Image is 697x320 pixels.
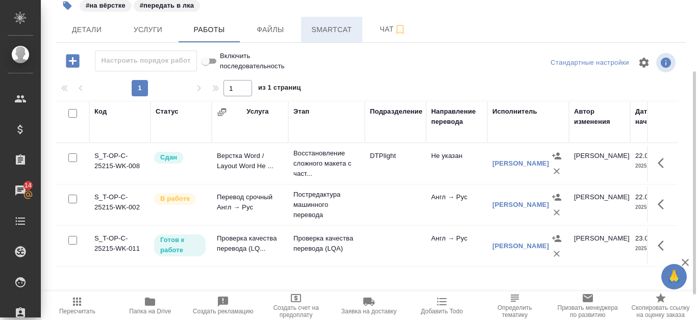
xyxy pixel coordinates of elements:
[293,190,360,220] p: Постредактура машинного перевода
[114,291,187,320] button: Папка на Drive
[549,190,564,205] button: Назначить
[212,228,288,264] td: Проверка качества перевода (LQ...
[94,106,107,117] div: Код
[635,152,654,159] p: 22.09,
[79,1,133,9] span: на вёрстке
[548,55,632,71] div: split button
[89,146,151,181] td: S_T-OP-C-25215-WK-008
[220,51,285,71] span: Включить последовательность
[574,106,625,127] div: Автор изменения
[365,146,426,181] td: DTPlight
[18,180,38,191] span: 14
[632,50,656,75] span: Настроить таблицу
[153,233,207,257] div: Исполнитель может приступить к работе
[635,202,676,212] p: 2025
[129,308,171,315] span: Папка на Drive
[569,228,630,264] td: [PERSON_NAME]
[652,192,676,217] button: Здесь прячутся важные кнопки
[370,106,422,117] div: Подразделение
[160,152,177,163] p: Сдан
[549,148,564,164] button: Назначить
[59,308,95,315] span: Пересчитать
[652,151,676,175] button: Здесь прячутся важные кнопки
[635,161,676,171] p: 2025
[368,23,417,36] span: Чат
[661,264,687,289] button: 🙏
[140,1,194,11] p: #передать в лка
[551,291,624,320] button: Призвать менеджера по развитию
[86,1,126,11] p: #на вёрстке
[569,187,630,223] td: [PERSON_NAME]
[426,187,487,223] td: Англ → Рус
[557,304,618,318] span: Призвать менеджера по развитию
[62,23,111,36] span: Детали
[341,308,396,315] span: Заявка на доставку
[484,304,545,318] span: Определить тематику
[635,193,654,201] p: 22.09,
[185,23,234,36] span: Работы
[426,228,487,264] td: Англ → Рус
[59,50,87,71] button: Добавить работу
[656,53,678,72] span: Посмотреть информацию
[492,106,537,117] div: Исполнитель
[630,304,691,318] span: Скопировать ссылку на оценку заказа
[260,291,333,320] button: Создать счет на предоплату
[549,231,564,246] button: Назначить
[89,187,151,223] td: S_T-OP-C-25215-WK-002
[405,291,478,320] button: Добавить Todo
[635,234,654,242] p: 23.09,
[89,228,151,264] td: S_T-OP-C-25215-WK-011
[293,148,360,179] p: Восстановление сложного макета с част...
[549,246,564,261] button: Удалить
[123,23,172,36] span: Услуги
[635,244,676,254] p: 2025
[549,164,564,179] button: Удалить
[156,106,179,117] div: Статус
[133,1,201,9] span: передать в лка
[549,205,564,220] button: Удалить
[426,146,487,181] td: Не указан
[431,106,482,127] div: Направление перевода
[246,23,295,36] span: Файлы
[153,151,207,165] div: Менеджер проверил работу исполнителя, передает ее на следующий этап
[652,233,676,258] button: Здесь прячутся важные кнопки
[266,304,327,318] span: Создать счет на предоплату
[665,266,683,287] span: 🙏
[160,235,200,255] p: Готов к работе
[307,23,356,36] span: Smartcat
[293,106,309,117] div: Этап
[635,106,676,127] div: Дата начала
[212,146,288,181] td: Верстка Word / Layout Word Не ...
[187,291,260,320] button: Создать рекламацию
[492,159,549,167] a: [PERSON_NAME]
[492,242,549,250] a: [PERSON_NAME]
[217,107,227,117] button: Сгруппировать
[293,233,360,254] p: Проверка качества перевода (LQA)
[41,291,114,320] button: Пересчитать
[212,187,288,223] td: Перевод срочный Англ → Рус
[3,178,38,203] a: 14
[193,308,254,315] span: Создать рекламацию
[160,194,190,204] p: В работе
[258,82,301,96] span: из 1 страниц
[421,308,463,315] span: Добавить Todo
[624,291,697,320] button: Скопировать ссылку на оценку заказа
[153,192,207,206] div: Исполнитель выполняет работу
[492,201,549,208] a: [PERSON_NAME]
[478,291,551,320] button: Определить тематику
[394,23,406,36] svg: Подписаться
[246,106,268,117] div: Услуга
[333,291,406,320] button: Заявка на доставку
[569,146,630,181] td: [PERSON_NAME]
